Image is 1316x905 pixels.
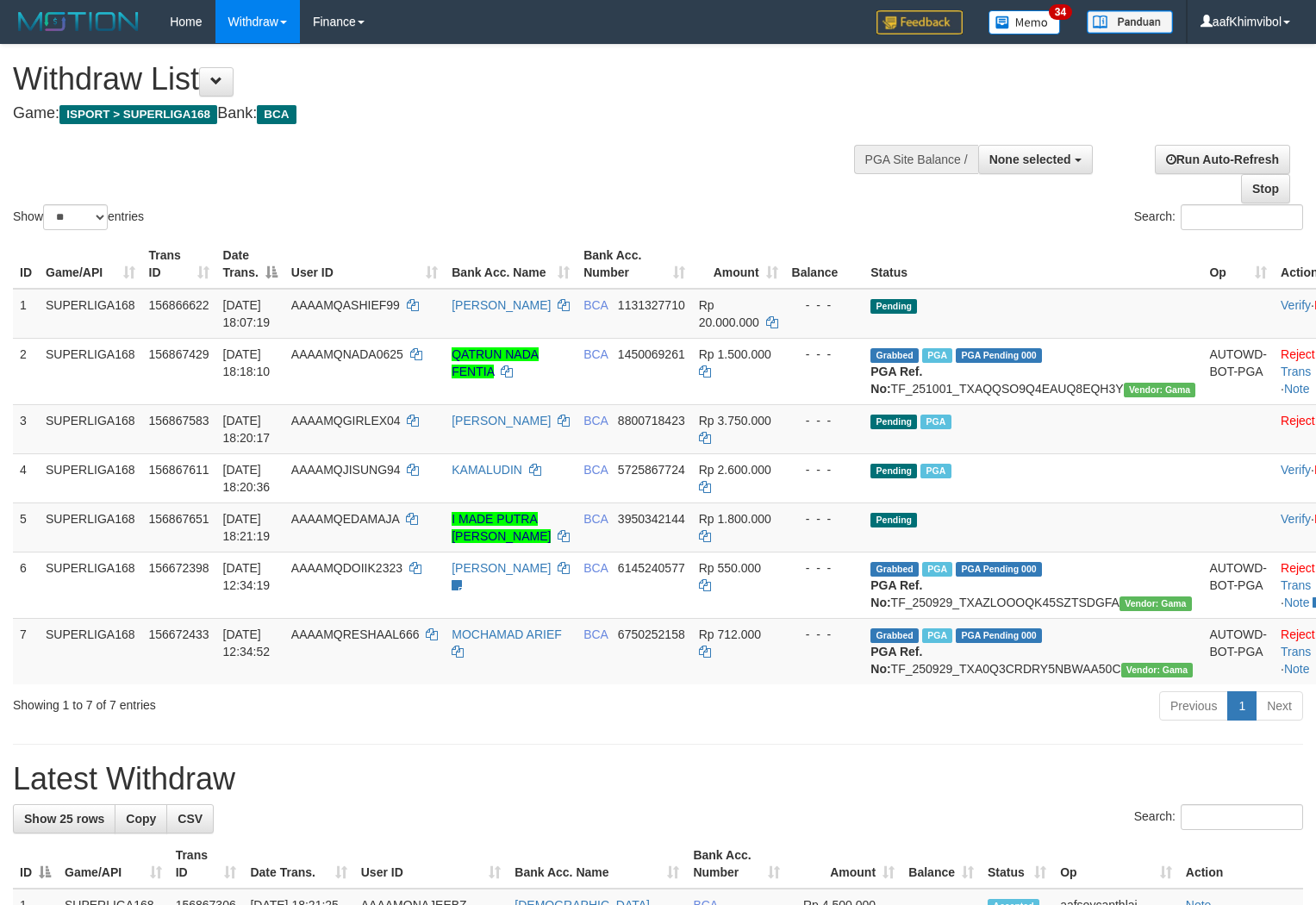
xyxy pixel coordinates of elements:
span: Marked by aafsoycanthlai [920,464,951,478]
span: Marked by aafsoycanthlai [920,415,951,429]
th: Balance: activate to sort column ascending [901,839,981,889]
span: 156867651 [149,512,209,526]
span: [DATE] 18:20:36 [223,463,271,494]
span: [DATE] 12:34:52 [223,627,271,658]
a: Note [1284,382,1310,396]
th: Game/API: activate to sort column ascending [39,240,142,289]
span: Rp 712.000 [699,627,761,641]
span: Vendor URL: https://trx31.1velocity.biz [1120,596,1192,611]
img: panduan.png [1087,10,1173,34]
th: Date Trans.: activate to sort column descending [216,240,284,289]
input: Search: [1181,204,1303,230]
div: Showing 1 to 7 of 7 entries [13,690,535,714]
td: TF_251001_TXAQQSO9Q4EAUQ8EQH3Y [864,338,1202,404]
td: 4 [13,453,39,502]
span: BCA [583,463,608,477]
th: Op: activate to sort column ascending [1202,240,1274,289]
span: Pending [870,415,917,429]
td: 6 [13,552,39,618]
span: Pending [870,299,917,314]
a: Note [1284,596,1310,609]
span: [DATE] 18:07:19 [223,298,271,329]
button: None selected [978,145,1093,174]
span: Grabbed [870,348,919,363]
span: Grabbed [870,562,919,577]
a: KAMALUDIN [452,463,522,477]
a: Show 25 rows [13,804,115,833]
h1: Latest Withdraw [13,762,1303,796]
span: Copy 1450069261 to clipboard [618,347,685,361]
th: Op: activate to sort column ascending [1053,839,1179,889]
td: TF_250929_TXA0Q3CRDRY5NBWAA50C [864,618,1202,684]
span: [DATE] 12:34:19 [223,561,271,592]
th: User ID: activate to sort column ascending [284,240,445,289]
a: 1 [1227,691,1257,721]
td: 5 [13,502,39,552]
th: Date Trans.: activate to sort column ascending [243,839,353,889]
th: Trans ID: activate to sort column ascending [142,240,216,289]
span: AAAAMQRESHAAL666 [291,627,420,641]
span: Copy 3950342144 to clipboard [618,512,685,526]
div: - - - [792,461,858,478]
span: AAAAMQDOIIK2323 [291,561,402,575]
td: SUPERLIGA168 [39,338,142,404]
h4: Game: Bank: [13,105,860,122]
td: SUPERLIGA168 [39,289,142,339]
td: SUPERLIGA168 [39,552,142,618]
a: Reject [1281,627,1315,641]
span: 156867429 [149,347,209,361]
div: PGA Site Balance / [854,145,978,174]
span: 156867583 [149,414,209,428]
th: Bank Acc. Name: activate to sort column ascending [445,240,577,289]
a: Verify [1281,298,1311,312]
span: Pending [870,464,917,478]
th: Trans ID: activate to sort column ascending [169,839,244,889]
h1: Withdraw List [13,62,860,97]
span: [DATE] 18:18:10 [223,347,271,378]
th: Status: activate to sort column ascending [981,839,1053,889]
th: Bank Acc. Name: activate to sort column ascending [508,839,686,889]
a: Previous [1159,691,1228,721]
span: BCA [257,105,296,124]
span: BCA [583,414,608,428]
td: 2 [13,338,39,404]
td: 7 [13,618,39,684]
a: [PERSON_NAME] [452,414,551,428]
a: MOCHAMAD ARIEF [452,627,562,641]
td: SUPERLIGA168 [39,453,142,502]
a: Verify [1281,463,1311,477]
span: BCA [583,298,608,312]
img: MOTION_logo.png [13,9,144,34]
td: TF_250929_TXAZLOOOQK45SZTSDGFA [864,552,1202,618]
td: SUPERLIGA168 [39,502,142,552]
a: Verify [1281,512,1311,526]
a: Stop [1241,174,1290,203]
th: Status [864,240,1202,289]
th: User ID: activate to sort column ascending [354,839,508,889]
a: Next [1256,691,1303,721]
select: Showentries [43,204,108,230]
span: 34 [1049,4,1072,20]
th: ID: activate to sort column descending [13,839,58,889]
span: CSV [178,812,203,826]
a: QATRUN NADA FENTIA [452,347,539,378]
span: Rp 550.000 [699,561,761,575]
span: PGA Pending [956,348,1042,363]
span: Vendor URL: https://trx31.1velocity.biz [1121,663,1194,677]
img: Feedback.jpg [876,10,963,34]
span: [DATE] 18:20:17 [223,414,271,445]
span: Vendor URL: https://trx31.1velocity.biz [1124,383,1196,397]
a: Reject [1281,414,1315,428]
span: Marked by aafsoycanthlai [922,348,952,363]
label: Search: [1134,804,1303,830]
span: 156672433 [149,627,209,641]
span: None selected [989,153,1071,166]
b: PGA Ref. No: [870,578,922,609]
span: Rp 3.750.000 [699,414,771,428]
a: Reject [1281,347,1315,361]
span: AAAAMQGIRLEX04 [291,414,401,428]
th: Bank Acc. Number: activate to sort column ascending [577,240,692,289]
div: - - - [792,510,858,527]
b: PGA Ref. No: [870,365,922,396]
span: Pending [870,513,917,527]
